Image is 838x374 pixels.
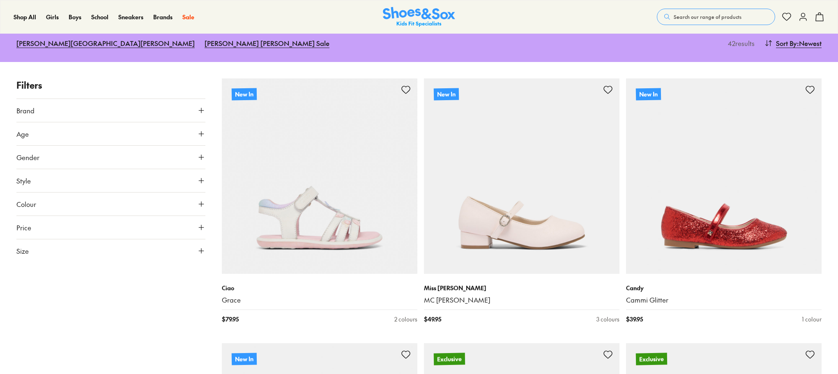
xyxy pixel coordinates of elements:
p: New In [232,88,257,100]
a: Grace [222,296,417,305]
div: 1 colour [802,315,822,324]
span: $ 39.95 [626,315,643,324]
span: Sort By [776,38,797,48]
a: Brands [153,13,173,21]
p: Candy [626,284,822,292]
p: New In [636,88,661,100]
a: Shop All [14,13,36,21]
p: 42 results [725,38,755,48]
a: New In [424,78,619,274]
button: Price [16,216,205,239]
span: Gender [16,152,39,162]
span: Size [16,246,29,256]
button: Gender [16,146,205,169]
span: $ 49.95 [424,315,441,324]
a: [PERSON_NAME][GEOGRAPHIC_DATA][PERSON_NAME] [16,34,195,52]
p: Exclusive [636,353,667,365]
img: SNS_Logo_Responsive.svg [383,7,455,27]
p: Ciao [222,284,417,292]
button: Size [16,239,205,262]
a: Sale [182,13,194,21]
span: $ 79.95 [222,315,239,324]
a: Girls [46,13,59,21]
a: Sneakers [118,13,143,21]
button: Brand [16,99,205,122]
button: Sort By:Newest [764,34,822,52]
button: Style [16,169,205,192]
button: Age [16,122,205,145]
button: Search our range of products [657,9,775,25]
p: Miss [PERSON_NAME] [424,284,619,292]
p: New In [232,353,257,365]
button: Colour [16,193,205,216]
a: School [91,13,108,21]
div: 3 colours [596,315,619,324]
span: : Newest [797,38,822,48]
a: MC [PERSON_NAME] [424,296,619,305]
span: Brand [16,106,35,115]
p: New In [433,88,459,101]
span: Search our range of products [674,13,741,21]
p: Exclusive [434,353,465,365]
div: 2 colours [394,315,417,324]
span: Price [16,223,31,232]
span: Style [16,176,31,186]
a: New In [222,78,417,274]
span: Age [16,129,29,139]
a: New In [626,78,822,274]
a: Boys [69,13,81,21]
span: Colour [16,199,36,209]
p: Filters [16,78,205,92]
a: Shoes & Sox [383,7,455,27]
a: [PERSON_NAME] [PERSON_NAME] Sale [205,34,329,52]
a: Cammi Glitter [626,296,822,305]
